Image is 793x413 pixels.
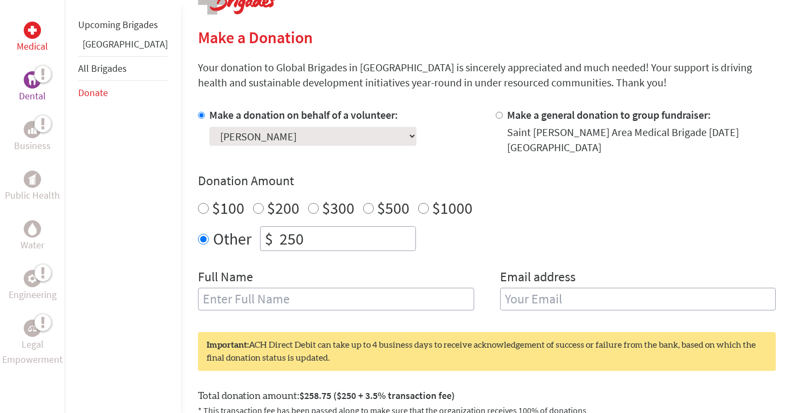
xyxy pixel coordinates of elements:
[28,174,37,185] img: Public Health
[19,89,46,104] p: Dental
[78,62,127,75] a: All Brigades
[78,86,108,99] a: Donate
[28,125,37,134] img: Business
[14,138,51,153] p: Business
[212,198,244,218] label: $100
[277,227,415,250] input: Enter Amount
[213,226,251,251] label: Other
[24,22,41,39] div: Medical
[24,320,41,337] div: Legal Empowerment
[432,198,473,218] label: $1000
[78,18,158,31] a: Upcoming Brigades
[78,81,168,105] li: Donate
[207,341,249,349] strong: Important:
[28,325,37,331] img: Legal Empowerment
[299,389,455,402] span: $258.75 ($250 + 3.5% transaction fee)
[2,337,63,367] p: Legal Empowerment
[28,75,37,85] img: Dental
[20,220,44,253] a: WaterWater
[14,121,51,153] a: BusinessBusiness
[322,198,354,218] label: $300
[198,268,253,288] label: Full Name
[5,188,60,203] p: Public Health
[209,108,398,121] label: Make a donation on behalf of a volunteer:
[198,288,474,310] input: Enter Full Name
[78,13,168,37] li: Upcoming Brigades
[24,171,41,188] div: Public Health
[507,108,711,121] label: Make a general donation to group fundraiser:
[28,222,37,235] img: Water
[83,38,168,50] a: [GEOGRAPHIC_DATA]
[198,332,776,371] div: ACH Direct Debit can take up to 4 business days to receive acknowledgement of success or failure ...
[198,388,455,404] label: Total donation amount:
[2,320,63,367] a: Legal EmpowermentLegal Empowerment
[198,172,776,189] h4: Donation Amount
[17,22,48,54] a: MedicalMedical
[500,268,576,288] label: Email address
[17,39,48,54] p: Medical
[377,198,409,218] label: $500
[500,288,776,310] input: Your Email
[78,56,168,81] li: All Brigades
[267,198,299,218] label: $200
[9,270,57,302] a: EngineeringEngineering
[28,26,37,35] img: Medical
[24,121,41,138] div: Business
[198,60,776,90] p: Your donation to Global Brigades in [GEOGRAPHIC_DATA] is sincerely appreciated and much needed! Y...
[24,220,41,238] div: Water
[9,287,57,302] p: Engineering
[198,28,776,47] h2: Make a Donation
[28,274,37,283] img: Engineering
[5,171,60,203] a: Public HealthPublic Health
[507,125,776,155] div: Saint [PERSON_NAME] Area Medical Brigade [DATE] [GEOGRAPHIC_DATA]
[24,270,41,287] div: Engineering
[78,37,168,56] li: Guatemala
[19,71,46,104] a: DentalDental
[24,71,41,89] div: Dental
[261,227,277,250] div: $
[20,238,44,253] p: Water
